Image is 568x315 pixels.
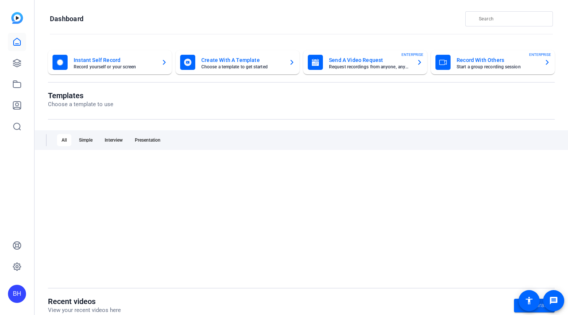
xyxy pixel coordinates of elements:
[8,285,26,303] div: BH
[529,52,551,57] span: ENTERPRISE
[431,50,555,74] button: Record With OthersStart a group recording sessionENTERPRISE
[48,306,121,315] p: View your recent videos here
[11,12,23,24] img: blue-gradient.svg
[457,65,538,69] mat-card-subtitle: Start a group recording session
[329,56,411,65] mat-card-title: Send A Video Request
[57,134,71,146] div: All
[100,134,127,146] div: Interview
[329,65,411,69] mat-card-subtitle: Request recordings from anyone, anywhere
[48,50,172,74] button: Instant Self RecordRecord yourself or your screen
[50,14,83,23] h1: Dashboard
[74,134,97,146] div: Simple
[176,50,299,74] button: Create With A TemplateChoose a template to get started
[201,56,283,65] mat-card-title: Create With A Template
[479,14,547,23] input: Search
[48,297,121,306] h1: Recent videos
[130,134,165,146] div: Presentation
[401,52,423,57] span: ENTERPRISE
[74,56,155,65] mat-card-title: Instant Self Record
[549,296,558,305] mat-icon: message
[514,299,555,312] a: Go to library
[525,296,534,305] mat-icon: accessibility
[457,56,538,65] mat-card-title: Record With Others
[303,50,427,74] button: Send A Video RequestRequest recordings from anyone, anywhereENTERPRISE
[201,65,283,69] mat-card-subtitle: Choose a template to get started
[48,100,113,109] p: Choose a template to use
[48,91,113,100] h1: Templates
[74,65,155,69] mat-card-subtitle: Record yourself or your screen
